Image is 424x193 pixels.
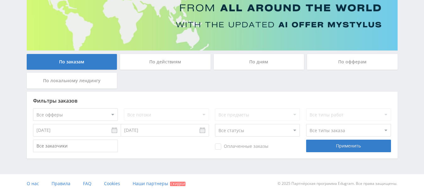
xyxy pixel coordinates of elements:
[27,174,39,193] a: О нас
[133,174,185,193] a: Наши партнеры Скидки
[33,140,118,152] input: Все заказчики
[27,73,117,88] div: По локальному лендингу
[104,174,120,193] a: Cookies
[52,180,70,186] span: Правила
[306,140,391,152] div: Применить
[27,180,39,186] span: О нас
[170,182,185,186] span: Скидки
[215,174,397,193] div: © 2025 Партнёрская программа Edugram. Все права защищены.
[120,54,211,70] div: По действиям
[133,180,168,186] span: Наши партнеры
[27,54,117,70] div: По заказам
[83,180,91,186] span: FAQ
[33,98,391,104] div: Фильтры заказов
[52,174,70,193] a: Правила
[215,143,268,150] span: Оплаченные заказы
[307,54,398,70] div: По офферам
[214,54,304,70] div: По дням
[83,174,91,193] a: FAQ
[104,180,120,186] span: Cookies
